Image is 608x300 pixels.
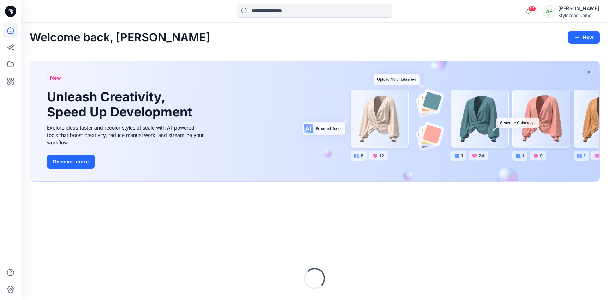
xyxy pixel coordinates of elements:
a: Discover more [47,155,206,169]
button: Discover more [47,155,95,169]
span: New [50,74,61,82]
div: Explore ideas faster and recolor styles at scale with AI-powered tools that boost creativity, red... [47,124,206,146]
h2: Welcome back, [PERSON_NAME] [30,31,210,44]
button: New [568,31,600,44]
h1: Unleash Creativity, Speed Up Development [47,89,195,120]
